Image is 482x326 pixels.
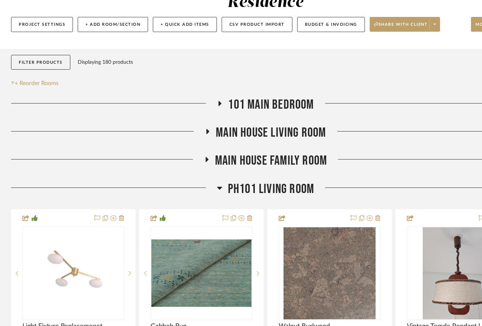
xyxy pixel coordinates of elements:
img: Gabbeh Rug [151,239,251,307]
button: + Quick Add Items [153,17,217,32]
img: Light Fixture Replacemenet [23,242,123,304]
span: PH101 Living Room [228,181,314,197]
img: Walnut Burlwood [284,227,376,319]
span: Reorder Rooms [20,79,59,88]
button: Budget & Invoicing [297,17,365,32]
span: 101 Main Bedroom [228,97,314,113]
button: Project Settings [11,17,73,32]
button: + Add Room/Section [78,17,148,32]
button: Reorder Rooms [11,79,59,88]
button: CSV Product Import [222,17,292,32]
button: Share with client [370,17,440,32]
span: Share with client [374,22,428,33]
span: Main House Family Room [215,153,327,169]
span: Main House Living Room [216,125,326,141]
button: Filter Products [11,55,70,70]
div: Displaying 180 products [78,55,133,70]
